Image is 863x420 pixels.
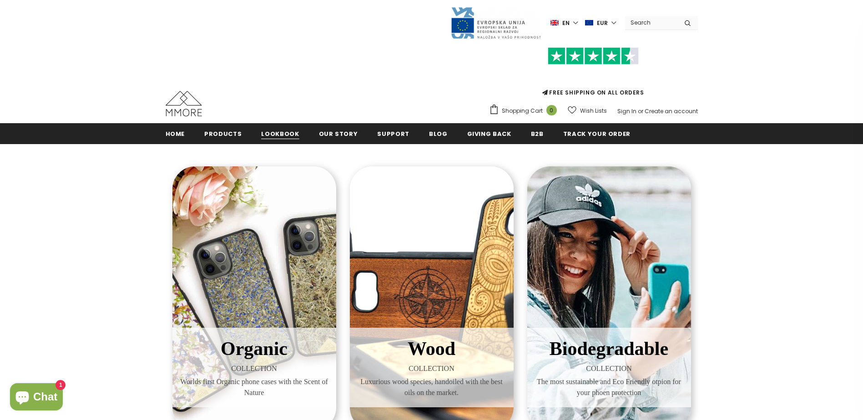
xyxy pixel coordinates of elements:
span: EUR [597,19,608,28]
span: Worlds first Organic phone cases with the Scent of Nature [179,376,329,398]
a: Sign In [617,107,636,115]
img: i-lang-1.png [550,19,559,27]
span: Wish Lists [580,106,607,115]
span: COLLECTION [357,363,507,374]
span: Biodegradable [550,338,668,359]
span: Shopping Cart [502,106,543,115]
span: Our Story [319,130,358,138]
span: Track your order [563,130,631,138]
img: Trust Pilot Stars [548,47,639,65]
span: Organic [221,338,288,359]
span: The most sustainable and Eco Friendly otpion for your phoen protection [534,376,684,398]
span: Home [166,130,185,138]
span: Wood [408,338,455,359]
a: Home [166,123,185,144]
span: or [638,107,643,115]
iframe: Customer reviews powered by Trustpilot [489,65,698,88]
a: Create an account [645,107,698,115]
span: COLLECTION [534,363,684,374]
span: Lookbook [261,130,299,138]
span: Blog [429,130,448,138]
a: Lookbook [261,123,299,144]
span: en [562,19,570,28]
span: 0 [546,105,557,115]
img: Javni Razpis [450,6,541,40]
span: COLLECTION [179,363,329,374]
a: Wish Lists [568,103,607,119]
span: Luxurious wood species, handoiled with the best oils on the market. [357,376,507,398]
a: Javni Razpis [450,19,541,26]
input: Search Site [625,16,677,29]
a: Products [204,123,242,144]
span: support [377,130,409,138]
span: Giving back [467,130,511,138]
a: Shopping Cart 0 [489,104,561,118]
inbox-online-store-chat: Shopify online store chat [7,383,66,413]
span: FREE SHIPPING ON ALL ORDERS [489,51,698,96]
img: MMORE Cases [166,91,202,116]
a: Our Story [319,123,358,144]
span: Products [204,130,242,138]
a: support [377,123,409,144]
a: Track your order [563,123,631,144]
a: B2B [531,123,544,144]
a: Giving back [467,123,511,144]
span: B2B [531,130,544,138]
a: Blog [429,123,448,144]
